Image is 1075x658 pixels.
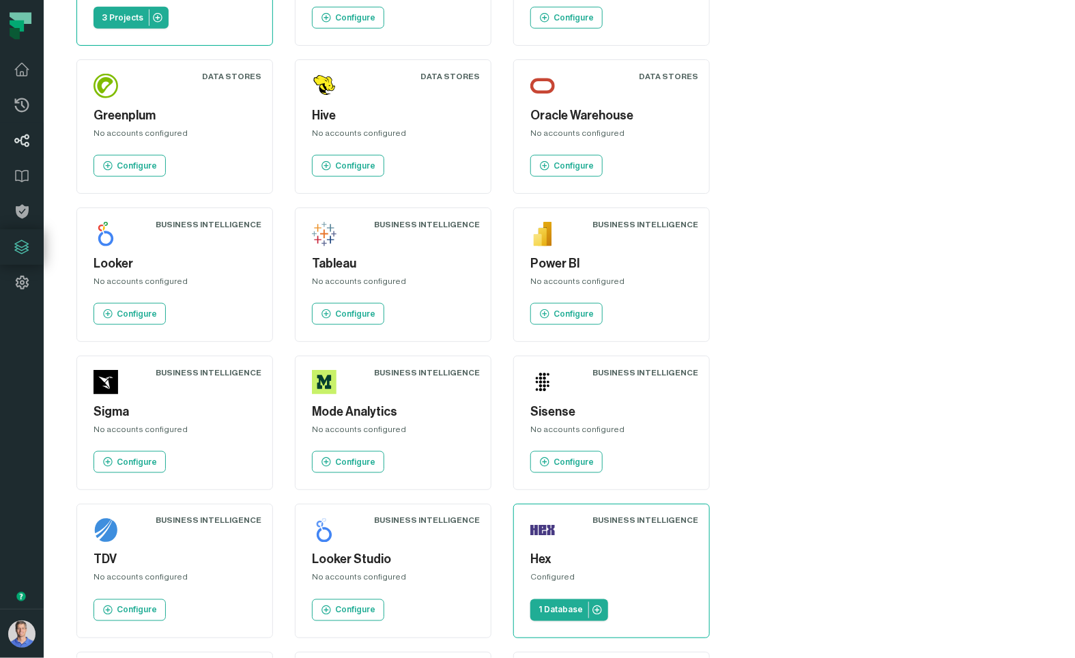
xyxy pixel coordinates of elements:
[94,276,256,292] div: No accounts configured
[592,367,698,378] div: Business Intelligence
[530,518,555,543] img: Hex
[94,222,118,246] img: Looker
[312,155,384,177] a: Configure
[530,403,693,421] h5: Sisense
[554,309,594,319] p: Configure
[156,367,261,378] div: Business Intelligence
[117,160,157,171] p: Configure
[554,160,594,171] p: Configure
[530,128,693,144] div: No accounts configured
[94,572,256,588] div: No accounts configured
[94,424,256,440] div: No accounts configured
[335,309,375,319] p: Configure
[554,457,594,468] p: Configure
[374,219,480,230] div: Business Intelligence
[312,424,474,440] div: No accounts configured
[530,303,603,325] a: Configure
[335,457,375,468] p: Configure
[94,128,256,144] div: No accounts configured
[94,451,166,473] a: Configure
[530,572,693,588] div: Configured
[530,222,555,246] img: Power BI
[94,599,166,621] a: Configure
[530,599,608,621] a: 1 Database
[312,106,474,125] h5: Hive
[592,515,698,526] div: Business Intelligence
[312,222,336,246] img: Tableau
[312,451,384,473] a: Configure
[312,551,474,569] h5: Looker Studio
[202,71,261,82] div: Data Stores
[312,74,336,98] img: Hive
[335,605,375,616] p: Configure
[94,518,118,543] img: TDV
[554,12,594,23] p: Configure
[94,155,166,177] a: Configure
[94,303,166,325] a: Configure
[94,403,256,421] h5: Sigma
[8,620,35,648] img: avatar of Barak Forgoun
[335,12,375,23] p: Configure
[94,74,118,98] img: Greenplum
[530,276,693,292] div: No accounts configured
[156,515,261,526] div: Business Intelligence
[94,551,256,569] h5: TDV
[312,276,474,292] div: No accounts configured
[102,12,143,23] p: 3 Projects
[117,605,157,616] p: Configure
[335,160,375,171] p: Configure
[530,551,693,569] h5: Hex
[312,599,384,621] a: Configure
[117,309,157,319] p: Configure
[94,370,118,395] img: Sigma
[592,219,698,230] div: Business Intelligence
[530,424,693,440] div: No accounts configured
[312,7,384,29] a: Configure
[312,303,384,325] a: Configure
[312,255,474,273] h5: Tableau
[530,370,555,395] img: Sisense
[94,255,256,273] h5: Looker
[94,7,169,29] a: 3 Projects
[530,106,693,125] h5: Oracle Warehouse
[312,572,474,588] div: No accounts configured
[530,74,555,98] img: Oracle Warehouse
[94,106,256,125] h5: Greenplum
[374,367,480,378] div: Business Intelligence
[530,7,603,29] a: Configure
[539,605,583,616] p: 1 Database
[312,403,474,421] h5: Mode Analytics
[374,515,480,526] div: Business Intelligence
[530,155,603,177] a: Configure
[639,71,698,82] div: Data Stores
[312,518,336,543] img: Looker Studio
[312,128,474,144] div: No accounts configured
[15,590,27,603] div: Tooltip anchor
[530,255,693,273] h5: Power BI
[117,457,157,468] p: Configure
[312,370,336,395] img: Mode Analytics
[156,219,261,230] div: Business Intelligence
[530,451,603,473] a: Configure
[420,71,480,82] div: Data Stores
